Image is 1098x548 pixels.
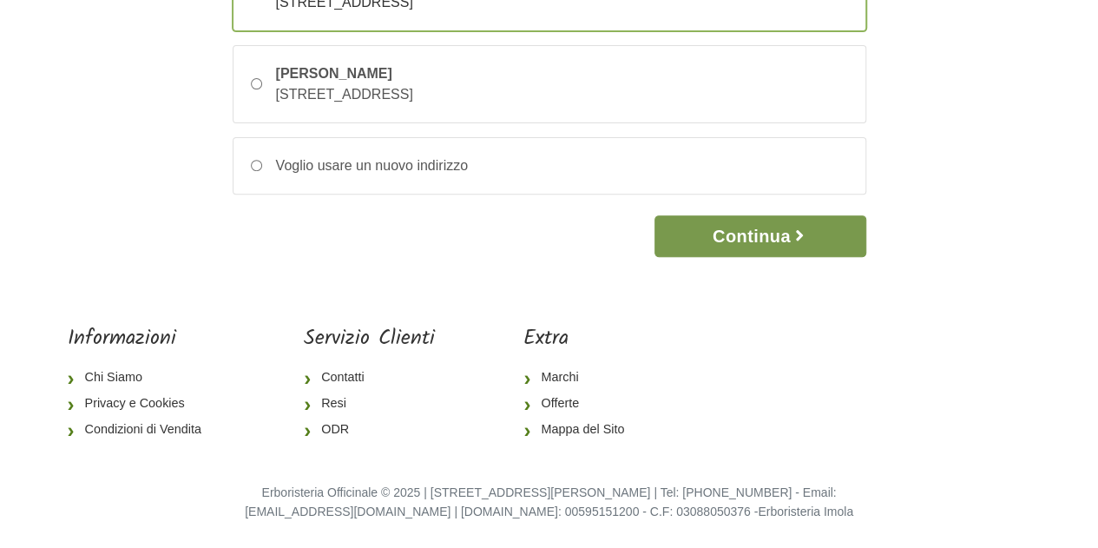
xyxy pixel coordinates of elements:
a: Chi Siamo [68,365,215,391]
a: Privacy e Cookies [68,391,215,417]
a: Erboristeria Imola [758,505,853,518]
h5: Extra [523,327,638,352]
iframe: fb:page Facebook Social Plugin [727,327,1030,387]
button: Continua [654,215,865,257]
h5: Informazioni [68,327,215,352]
span: [STREET_ADDRESS] [276,87,413,102]
a: Offerte [523,391,638,417]
a: Condizioni di Vendita [68,417,215,443]
div: Voglio usare un nuovo indirizzo [262,155,468,176]
small: Erboristeria Officinale © 2025 | [STREET_ADDRESS][PERSON_NAME] | Tel: [PHONE_NUMBER] - Email: [EM... [245,485,853,518]
a: Marchi [523,365,638,391]
a: Resi [304,391,435,417]
input: Voglio usare un nuovo indirizzo [251,160,262,171]
a: Mappa del Sito [523,417,638,443]
span: [PERSON_NAME] [276,63,413,84]
a: Contatti [304,365,435,391]
h5: Servizio Clienti [304,327,435,352]
input: [PERSON_NAME] [STREET_ADDRESS] [251,78,262,89]
a: ODR [304,417,435,443]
